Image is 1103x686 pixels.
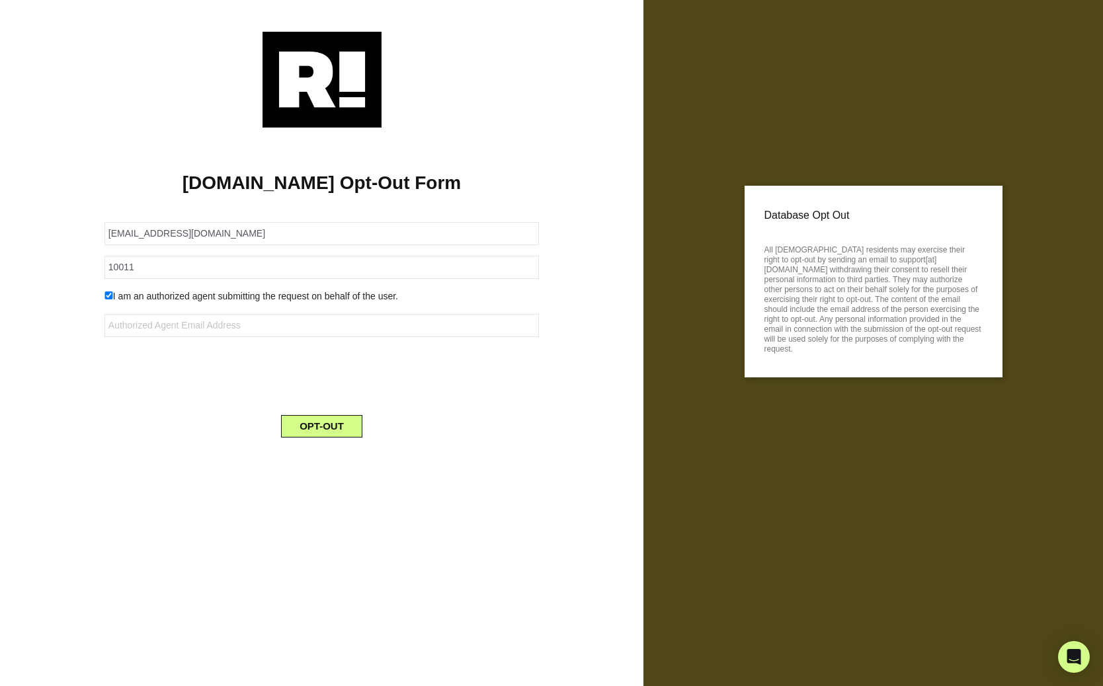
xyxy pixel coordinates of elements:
input: Email Address [104,222,539,245]
div: I am an authorized agent submitting the request on behalf of the user. [95,289,549,303]
p: All [DEMOGRAPHIC_DATA] residents may exercise their right to opt-out by sending an email to suppo... [764,241,983,354]
div: Open Intercom Messenger [1058,641,1090,673]
iframe: reCAPTCHA [221,348,422,399]
input: Zipcode [104,256,539,279]
p: Database Opt Out [764,206,983,225]
h1: [DOMAIN_NAME] Opt-Out Form [20,172,624,194]
button: OPT-OUT [281,415,362,438]
img: Retention.com [263,32,382,128]
input: Authorized Agent Email Address [104,314,539,337]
